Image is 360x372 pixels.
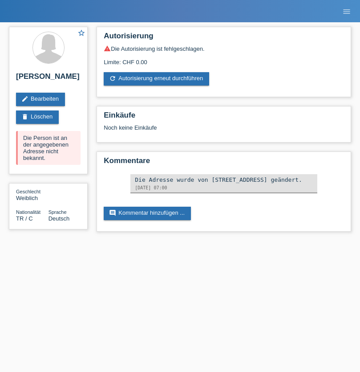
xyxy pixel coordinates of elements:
h2: Einkäufe [104,111,344,124]
h2: Kommentare [104,156,344,170]
span: Deutsch [49,215,70,222]
a: deleteLöschen [16,110,59,124]
a: star_border [77,29,85,38]
span: Geschlecht [16,189,40,194]
span: Nationalität [16,209,40,215]
div: Die Person ist an der angegebenen Adresse nicht bekannt. [16,131,81,165]
div: Limite: CHF 0.00 [104,52,344,65]
i: refresh [109,75,116,82]
a: refreshAutorisierung erneut durchführen [104,72,209,86]
span: Sprache [49,209,67,215]
a: menu [338,8,356,14]
div: Noch keine Einkäufe [104,124,344,138]
div: [DATE] 07:00 [135,185,313,190]
i: edit [21,95,28,102]
h2: Autorisierung [104,32,344,45]
span: Türkei / C / 08.08.1998 [16,215,33,222]
div: Weiblich [16,188,49,201]
i: warning [104,45,111,52]
i: star_border [77,29,85,37]
h2: [PERSON_NAME] [16,72,81,86]
i: menu [342,7,351,16]
a: commentKommentar hinzufügen ... [104,207,191,220]
div: Die Autorisierung ist fehlgeschlagen. [104,45,344,52]
div: Die Adresse wurde von [STREET_ADDRESS] geändert. [135,176,313,183]
a: editBearbeiten [16,93,65,106]
i: comment [109,209,116,217]
i: delete [21,113,28,120]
